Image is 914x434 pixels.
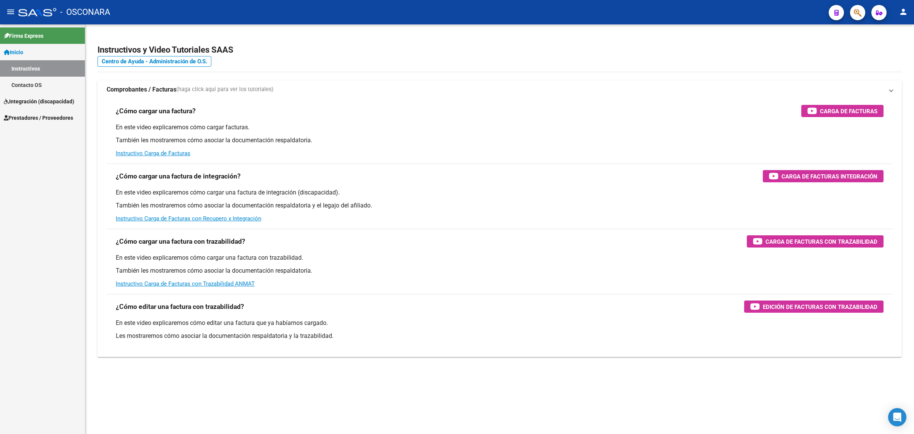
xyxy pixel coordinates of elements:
[116,215,261,222] a: Instructivo Carga de Facturas con Recupero x Integración
[744,301,884,313] button: Edición de Facturas con Trazabilidad
[116,150,190,157] a: Instructivo Carga de Facturas
[6,7,15,16] mat-icon: menu
[116,254,884,262] p: En este video explicaremos cómo cargar una factura con trazabilidad.
[4,32,43,40] span: Firma Express
[4,48,23,56] span: Inicio
[116,319,884,327] p: En este video explicaremos cómo editar una factura que ya habíamos cargado.
[116,188,884,197] p: En este video explicaremos cómo cargar una factura de integración (discapacidad).
[107,85,176,94] strong: Comprobantes / Facturas
[820,106,877,116] span: Carga de Facturas
[97,43,902,57] h2: Instructivos y Video Tutoriales SAAS
[763,302,877,312] span: Edición de Facturas con Trazabilidad
[116,280,255,287] a: Instructivo Carga de Facturas con Trazabilidad ANMAT
[116,236,245,247] h3: ¿Cómo cargar una factura con trazabilidad?
[97,56,211,67] a: Centro de Ayuda - Administración de O.S.
[60,4,110,21] span: - OSCONARA
[116,106,196,116] h3: ¿Cómo cargar una factura?
[116,171,241,182] h3: ¿Cómo cargar una factura de integración?
[116,123,884,132] p: En este video explicaremos cómo cargar facturas.
[801,105,884,117] button: Carga de Facturas
[116,267,884,275] p: También les mostraremos cómo asociar la documentación respaldatoria.
[763,170,884,182] button: Carga de Facturas Integración
[116,332,884,340] p: Les mostraremos cómo asociar la documentación respaldatoria y la trazabilidad.
[888,408,906,426] div: Open Intercom Messenger
[116,301,244,312] h3: ¿Cómo editar una factura con trazabilidad?
[116,136,884,145] p: También les mostraremos cómo asociar la documentación respaldatoria.
[4,97,74,106] span: Integración (discapacidad)
[781,172,877,181] span: Carga de Facturas Integración
[899,7,908,16] mat-icon: person
[97,99,902,357] div: Comprobantes / Facturas(haga click aquí para ver los tutoriales)
[4,114,73,122] span: Prestadores / Proveedores
[116,201,884,210] p: También les mostraremos cómo asociar la documentación respaldatoria y el legajo del afiliado.
[747,235,884,248] button: Carga de Facturas con Trazabilidad
[765,237,877,246] span: Carga de Facturas con Trazabilidad
[176,85,273,94] span: (haga click aquí para ver los tutoriales)
[97,80,902,99] mat-expansion-panel-header: Comprobantes / Facturas(haga click aquí para ver los tutoriales)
